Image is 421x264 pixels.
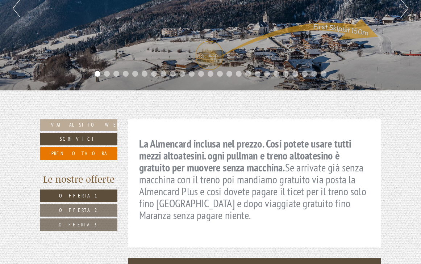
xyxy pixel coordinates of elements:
strong: La Almencard inclusa nel prezzo. Cosi potete usare tutti mezzi altoatesini. ogni pullman e treno ... [139,136,351,174]
div: Le nostre offerte [40,173,117,186]
a: Prenota ora [40,147,117,160]
a: Scrivici [40,133,117,145]
span: Offerta 2 [59,207,99,213]
span: Offerta 1 [59,192,99,199]
h2: Se arrivate già senza macchina con il treno poi mandiamo gratuito via posta la Almencard Plus e c... [139,137,370,221]
a: Vai al sito web [40,119,117,131]
span: Offerta 3 [59,221,99,228]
